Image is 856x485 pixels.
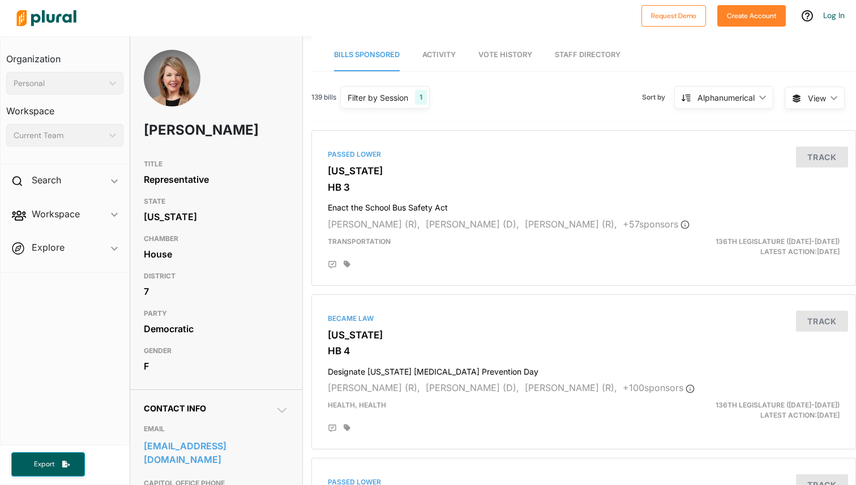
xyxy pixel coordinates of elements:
button: Track [796,147,848,168]
a: Log In [823,10,845,20]
div: 1 [415,90,427,105]
h3: HB 4 [328,345,840,357]
div: Representative [144,171,289,188]
span: + 100 sponsor s [623,382,695,393]
div: House [144,246,289,263]
div: Current Team [14,130,105,141]
span: [PERSON_NAME] (D), [426,382,519,393]
span: [PERSON_NAME] (D), [426,218,519,230]
h3: CHAMBER [144,232,289,246]
h4: Designate [US_STATE] [MEDICAL_DATA] Prevention Day [328,362,840,377]
h3: [US_STATE] [328,165,840,177]
a: [EMAIL_ADDRESS][DOMAIN_NAME] [144,437,289,468]
img: Headshot of Allison Russo [144,50,200,129]
span: Health, Health [328,401,386,409]
span: View [808,92,826,104]
div: Add Position Statement [328,424,337,433]
div: Add tags [344,260,350,268]
div: Filter by Session [348,92,408,104]
h3: GENDER [144,344,289,358]
button: Export [11,452,85,477]
a: Activity [422,39,456,71]
a: Bills Sponsored [334,39,400,71]
div: Democratic [144,320,289,337]
span: + 57 sponsor s [623,218,690,230]
h3: DISTRICT [144,269,289,283]
h3: TITLE [144,157,289,171]
h3: Organization [6,42,123,67]
div: Latest Action: [DATE] [672,237,848,257]
div: [US_STATE] [144,208,289,225]
h2: Search [32,174,61,186]
span: Activity [422,50,456,59]
h3: PARTY [144,307,289,320]
div: Passed Lower [328,149,840,160]
h3: HB 3 [328,182,840,193]
h3: STATE [144,195,289,208]
h3: [US_STATE] [328,329,840,341]
span: [PERSON_NAME] (R), [525,218,617,230]
h3: Workspace [6,95,123,119]
a: Vote History [478,39,532,71]
div: Add Position Statement [328,260,337,269]
span: 139 bills [311,92,336,102]
span: [PERSON_NAME] (R), [328,382,420,393]
a: Create Account [717,9,786,21]
span: Sort by [642,92,674,102]
a: Request Demo [641,9,706,21]
div: Add tags [344,424,350,432]
button: Request Demo [641,5,706,27]
div: F [144,358,289,375]
button: Track [796,311,848,332]
span: Export [26,460,62,469]
div: Alphanumerical [697,92,755,104]
div: Personal [14,78,105,89]
button: Create Account [717,5,786,27]
span: 136th Legislature ([DATE]-[DATE]) [716,401,840,409]
h3: EMAIL [144,422,289,436]
div: Latest Action: [DATE] [672,400,848,420]
span: Contact Info [144,404,206,413]
div: Became Law [328,314,840,324]
h1: [PERSON_NAME] [144,113,230,147]
div: 7 [144,283,289,300]
span: [PERSON_NAME] (R), [328,218,420,230]
h4: Enact the School Bus Safety Act [328,198,840,213]
span: Transportation [328,237,391,246]
span: 136th Legislature ([DATE]-[DATE]) [716,237,840,246]
span: Vote History [478,50,532,59]
span: Bills Sponsored [334,50,400,59]
a: Staff Directory [555,39,620,71]
span: [PERSON_NAME] (R), [525,382,617,393]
